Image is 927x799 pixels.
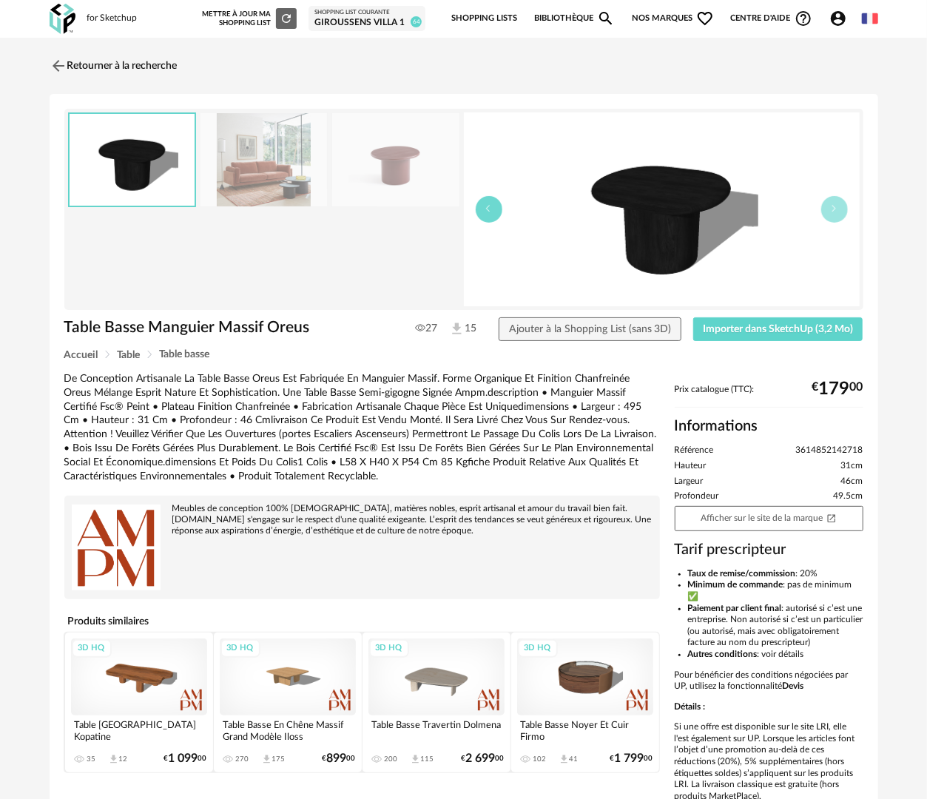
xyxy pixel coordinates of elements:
span: Ajouter à la Shopping List (sans 3D) [509,324,672,334]
li: : pas de minimum ✅ [688,579,863,602]
a: BibliothèqueMagnify icon [534,3,616,34]
div: 175 [272,755,286,763]
p: Pour bénéficier des conditions négociées par UP, utilisez la fonctionnalité [675,670,863,692]
div: 3D HQ [72,639,112,658]
div: 102 [533,755,547,763]
span: Table basse [160,349,210,360]
div: € 00 [323,754,356,763]
span: Refresh icon [280,15,293,22]
li: : voir détails [688,649,863,661]
div: De Conception Artisanale La Table Basse Oreus Est Fabriquée En Manguier Massif. Forme Organique E... [64,372,660,484]
div: 12 [119,755,128,763]
a: Afficher sur le site de la marqueOpen In New icon [675,506,863,531]
span: Nos marques [632,3,715,34]
img: thumbnail.png [464,112,860,306]
div: 35 [87,755,96,763]
span: Hauteur [675,460,707,472]
img: brand logo [72,503,161,592]
div: Table [GEOGRAPHIC_DATA] Kopatine [71,715,207,745]
a: Retourner à la recherche [50,50,178,82]
a: 3D HQ Table Basse En Chêne Massif Grand Modèle Iloss 270 Download icon 175 €89900 [214,633,362,772]
b: Devis [783,681,804,690]
img: bd8a4715872844ab52a4d151e4cf8d95.jpg [332,113,459,207]
span: 46cm [841,476,863,488]
img: OXP [50,4,75,34]
span: Profondeur [675,490,719,502]
span: Table [118,350,141,360]
span: Help Circle Outline icon [795,10,812,27]
img: svg+xml;base64,PHN2ZyB3aWR0aD0iMjQiIGhlaWdodD0iMjQiIHZpZXdCb3g9IjAgMCAyNCAyNCIgZmlsbD0ibm9uZSIgeG... [50,57,67,75]
div: 41 [570,755,579,763]
span: Magnify icon [597,10,615,27]
div: Table Basse En Chêne Massif Grand Modèle Iloss [220,715,356,745]
span: 3614852142718 [796,445,863,456]
b: Paiement par client final [688,604,782,613]
span: 31cm [841,460,863,472]
span: Importer dans SketchUp (3,2 Mo) [703,324,853,334]
div: € 00 [610,754,653,763]
div: 3D HQ [220,639,260,658]
span: Accueil [64,350,98,360]
img: thumbnail.png [70,114,195,206]
div: Table Basse Travertin Dolmena [368,715,505,745]
button: Ajouter à la Shopping List (sans 3D) [499,317,681,341]
div: Meubles de conception 100% [DEMOGRAPHIC_DATA], matières nobles, esprit artisanal et amour du trav... [72,503,653,536]
span: 179 [819,384,850,394]
span: Download icon [559,754,570,765]
b: Détails : [675,702,706,711]
span: Référence [675,445,714,456]
div: Prix catalogue (TTC): [675,384,863,408]
h4: Produits similaires [64,611,660,632]
span: Download icon [108,754,119,765]
div: € 00 [462,754,505,763]
b: Minimum de commande [688,580,783,589]
div: 115 [421,755,434,763]
img: de87ba5bf36312bab6aaa3a2ff291f29.jpg [200,113,328,207]
div: € 00 [164,754,207,763]
span: Account Circle icon [829,10,847,27]
span: Heart Outline icon [696,10,714,27]
div: 3D HQ [518,639,558,658]
a: 3D HQ Table Basse Noyer Et Cuir Firmo 102 Download icon 41 €1 79900 [511,633,659,772]
span: 1 799 [615,754,644,763]
span: Open In New icon [826,513,837,522]
div: 270 [236,755,249,763]
span: 899 [327,754,347,763]
li: : 20% [688,568,863,580]
div: for Sketchup [87,13,138,24]
span: Account Circle icon [829,10,854,27]
div: 200 [385,755,398,763]
span: 64 [411,16,422,27]
button: Importer dans SketchUp (3,2 Mo) [693,317,863,341]
div: Shopping List courante [314,9,419,16]
span: 27 [415,322,437,335]
a: Shopping Lists [451,3,517,34]
div: Breadcrumb [64,349,863,360]
div: Mettre à jour ma Shopping List [202,8,297,29]
b: Autres conditions [688,650,758,658]
img: fr [862,10,878,27]
a: 3D HQ Table Basse Travertin Dolmena 200 Download icon 115 €2 69900 [363,633,510,772]
div: GIROUSSENS VILLA 1 [314,17,419,29]
a: 3D HQ Table [GEOGRAPHIC_DATA] Kopatine 35 Download icon 12 €1 09900 [65,633,213,772]
b: Taux de remise/commission [688,569,796,578]
img: Téléchargements [449,321,465,337]
span: 15 [449,321,473,337]
div: € 00 [812,384,863,394]
a: Shopping List courante GIROUSSENS VILLA 1 64 [314,9,419,28]
span: Download icon [410,754,421,765]
span: 2 699 [466,754,496,763]
span: Largeur [675,476,704,488]
span: Download icon [261,754,272,765]
h2: Informations [675,417,863,436]
div: 3D HQ [369,639,409,658]
span: 49.5cm [834,490,863,502]
span: Centre d'aideHelp Circle Outline icon [731,10,813,27]
span: 1 099 [169,754,198,763]
div: Table Basse Noyer Et Cuir Firmo [517,715,653,745]
h1: Table Basse Manguier Massif Oreus [64,317,388,337]
h3: Tarif prescripteur [675,540,863,559]
li: : autorisé si c’est une entreprise. Non autorisé si c’est un particulier (ou autorisé, mais avec ... [688,603,863,649]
